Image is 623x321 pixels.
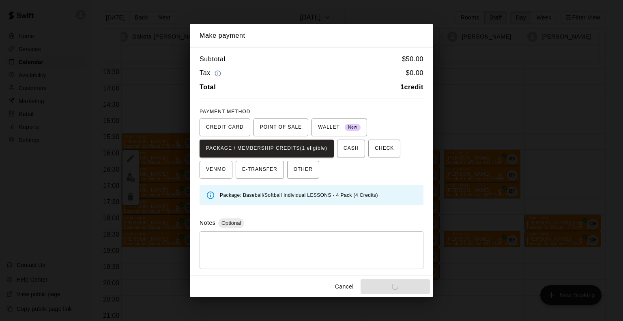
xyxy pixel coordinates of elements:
[337,140,365,157] button: CASH
[200,68,223,79] h6: Tax
[406,68,423,79] h6: $ 0.00
[287,161,319,179] button: OTHER
[200,140,334,157] button: PACKAGE / MEMBERSHIP CREDITS(1 eligible)
[331,279,357,294] button: Cancel
[253,118,308,136] button: POINT OF SALE
[375,142,394,155] span: CHECK
[200,84,216,90] b: Total
[200,161,232,179] button: VENMO
[260,121,302,134] span: POINT OF SALE
[368,140,400,157] button: CHECK
[200,220,215,226] label: Notes
[236,161,284,179] button: E-TRANSFER
[200,54,226,65] h6: Subtotal
[311,118,367,136] button: WALLET New
[206,121,244,134] span: CREDIT CARD
[190,24,433,47] h2: Make payment
[206,142,327,155] span: PACKAGE / MEMBERSHIP CREDITS (1 eligible)
[220,192,378,198] span: Package: Baseball/Softball Individual LESSONS - 4 Pack (4 Credits)
[345,122,361,133] span: New
[294,163,313,176] span: OTHER
[344,142,359,155] span: CASH
[318,121,361,134] span: WALLET
[402,54,423,65] h6: $ 50.00
[242,163,277,176] span: E-TRANSFER
[200,109,250,114] span: PAYMENT METHOD
[206,163,226,176] span: VENMO
[200,118,250,136] button: CREDIT CARD
[400,84,423,90] b: 1 credit
[218,220,244,226] span: Optional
